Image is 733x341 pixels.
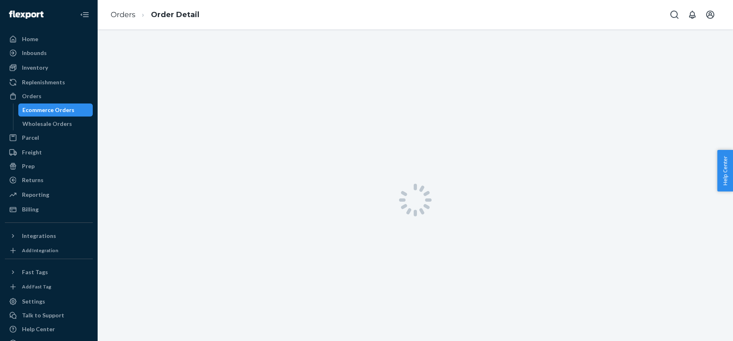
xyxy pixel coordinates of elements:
[5,174,93,187] a: Returns
[22,35,38,43] div: Home
[9,11,44,19] img: Flexport logo
[5,146,93,159] a: Freight
[5,33,93,46] a: Home
[5,295,93,308] a: Settings
[76,7,93,23] button: Close Navigation
[5,61,93,74] a: Inventory
[22,176,44,184] div: Returns
[22,191,49,199] div: Reporting
[5,246,93,255] a: Add Integration
[22,78,65,86] div: Replenishments
[111,10,135,19] a: Orders
[22,283,51,290] div: Add Fast Tag
[5,131,93,144] a: Parcel
[666,7,683,23] button: Open Search Box
[5,266,93,279] button: Fast Tags
[5,188,93,201] a: Reporting
[151,10,199,19] a: Order Detail
[702,7,718,23] button: Open account menu
[5,203,93,216] a: Billing
[22,232,56,240] div: Integrations
[22,268,48,276] div: Fast Tags
[5,229,93,242] button: Integrations
[5,90,93,103] a: Orders
[22,134,39,142] div: Parcel
[22,106,74,114] div: Ecommerce Orders
[22,247,58,254] div: Add Integration
[5,76,93,89] a: Replenishments
[22,92,41,100] div: Orders
[22,311,64,319] div: Talk to Support
[5,160,93,173] a: Prep
[18,103,93,117] a: Ecommerce Orders
[22,49,47,57] div: Inbounds
[717,150,733,191] button: Help Center
[22,148,42,156] div: Freight
[22,64,48,72] div: Inventory
[104,3,206,27] ol: breadcrumbs
[5,282,93,292] a: Add Fast Tag
[22,120,72,128] div: Wholesale Orders
[22,325,55,333] div: Help Center
[18,117,93,130] a: Wholesale Orders
[22,162,35,170] div: Prep
[5,46,93,59] a: Inbounds
[5,323,93,336] a: Help Center
[684,7,700,23] button: Open notifications
[5,309,93,322] button: Talk to Support
[22,297,45,306] div: Settings
[22,205,39,213] div: Billing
